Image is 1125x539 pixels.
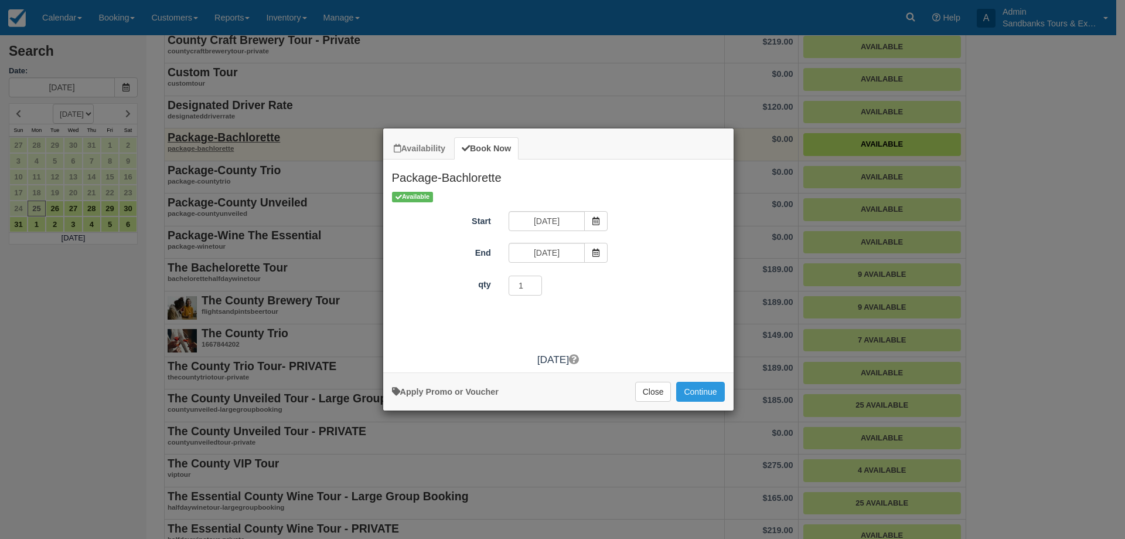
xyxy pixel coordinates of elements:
span: Available [392,192,434,202]
label: Start [383,211,500,228]
label: End [383,243,500,259]
button: Close [635,382,671,402]
input: qty [509,276,543,296]
a: Book Now [454,137,519,160]
div: Item Modal [383,160,734,367]
span: [DATE] [537,354,569,365]
h2: Package-Bachlorette [383,160,734,190]
button: Add to Booking [676,382,724,402]
a: Apply Voucher [392,387,499,396]
label: qty [383,274,500,291]
a: Availability [386,137,453,160]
